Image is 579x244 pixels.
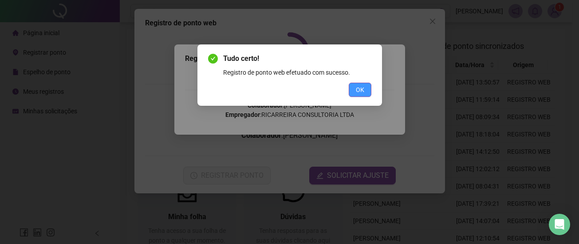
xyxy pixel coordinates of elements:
[349,83,371,97] button: OK
[223,53,371,64] span: Tudo certo!
[356,85,364,95] span: OK
[223,68,371,77] div: Registro de ponto web efetuado com sucesso.
[208,54,218,64] span: check-circle
[549,214,570,235] div: Open Intercom Messenger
